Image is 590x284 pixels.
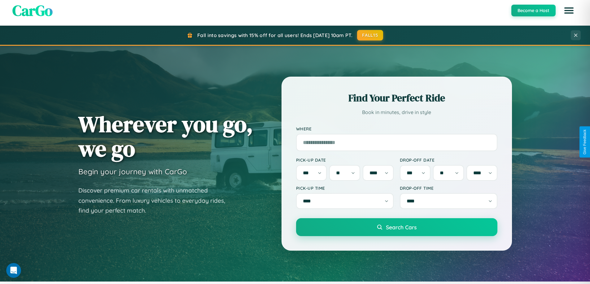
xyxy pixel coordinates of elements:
h3: Begin your journey with CarGo [78,167,187,176]
label: Where [296,126,497,131]
button: FALL15 [357,30,383,40]
div: Give Feedback [583,129,587,155]
iframe: Intercom live chat [6,263,21,278]
h1: Wherever you go, we go [78,112,253,161]
label: Drop-off Time [400,185,497,191]
label: Pick-up Time [296,185,394,191]
button: Search Cars [296,218,497,236]
span: Fall into savings with 15% off for all users! Ends [DATE] 10am PT. [197,32,352,38]
button: Become a Host [511,5,556,16]
span: Search Cars [386,224,417,231]
span: CarGo [12,0,53,21]
h2: Find Your Perfect Ride [296,91,497,105]
label: Pick-up Date [296,157,394,163]
button: Open menu [560,2,578,19]
label: Drop-off Date [400,157,497,163]
p: Book in minutes, drive in style [296,108,497,117]
p: Discover premium car rentals with unmatched convenience. From luxury vehicles to everyday rides, ... [78,185,233,216]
